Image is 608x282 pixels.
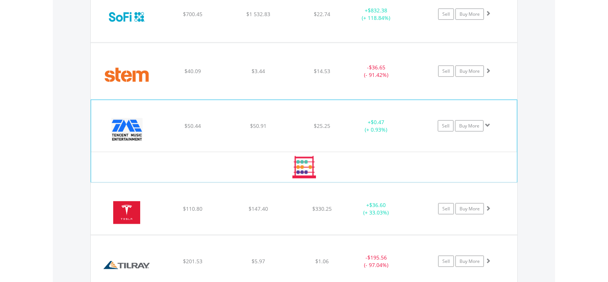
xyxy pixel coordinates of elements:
a: Buy More [455,9,484,20]
span: $50.91 [250,122,267,129]
div: - (- 91.42%) [348,64,404,79]
a: Sell [438,120,454,132]
div: + (+ 33.03%) [348,201,404,216]
img: EQU.US.STEM.png [94,52,159,97]
span: $330.25 [312,205,332,212]
a: Sell [438,66,454,77]
span: $40.09 [184,67,201,75]
span: $25.25 [314,122,330,129]
span: $110.80 [183,205,202,212]
img: EQU.US.TME.png [95,109,159,150]
span: $147.40 [249,205,268,212]
div: - (- 97.04%) [348,254,404,269]
a: Sell [438,256,454,267]
a: Buy More [455,120,484,132]
a: Buy More [455,203,484,214]
a: Buy More [455,66,484,77]
span: $5.97 [252,258,265,265]
span: $36.65 [369,64,385,71]
div: + (+ 0.93%) [348,118,404,133]
span: $201.53 [183,258,202,265]
div: + (+ 118.84%) [348,7,404,22]
span: $22.74 [314,10,330,18]
a: Sell [438,9,454,20]
a: Buy More [455,256,484,267]
img: EQU.US.TSLA.png [94,192,159,233]
span: $832.38 [368,7,387,14]
span: $1.06 [315,258,329,265]
span: $700.45 [183,10,202,18]
span: $14.53 [314,67,330,75]
a: Sell [438,203,454,214]
span: $195.56 [367,254,387,261]
span: $50.44 [184,122,201,129]
span: $3.44 [252,67,265,75]
span: $0.47 [371,118,384,126]
span: $36.60 [369,201,386,208]
span: $1 532.83 [246,10,270,18]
